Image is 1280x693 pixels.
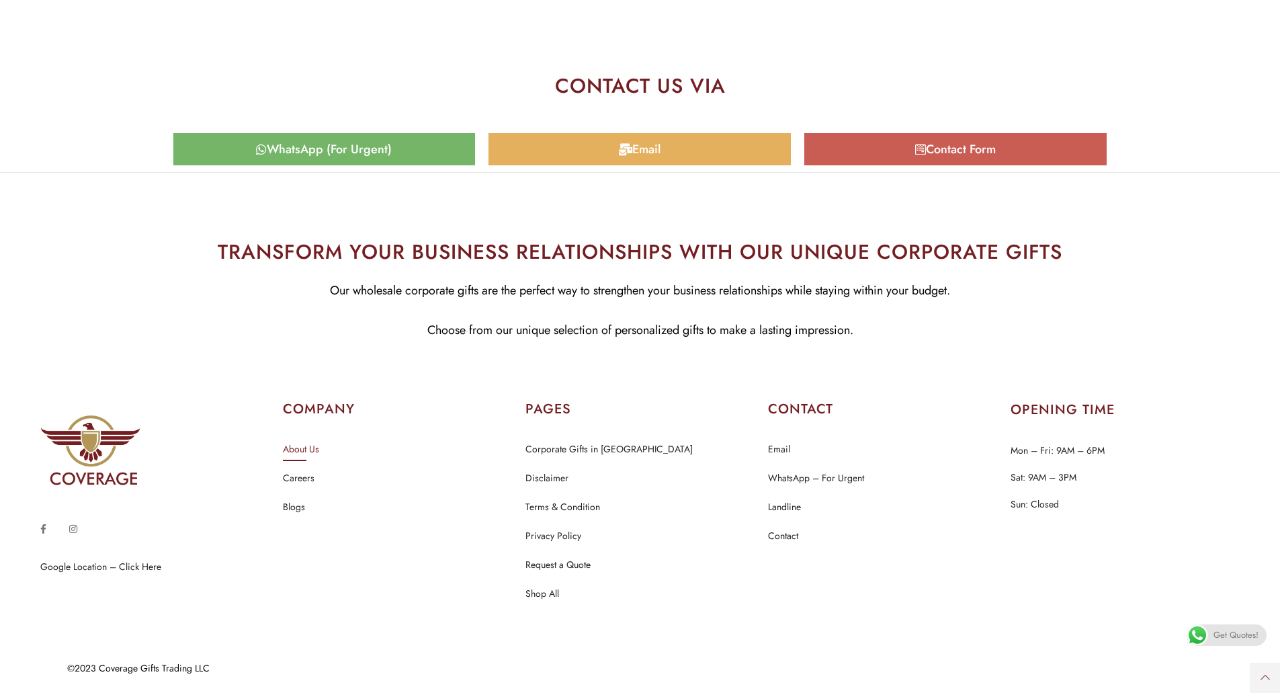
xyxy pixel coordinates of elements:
[768,441,790,458] a: Email
[67,663,1193,673] div: ©2023 Coverage Gifts Trading LLC
[768,499,801,516] a: Landline
[283,499,305,516] a: Blogs
[283,400,512,419] h2: COMPANY
[525,499,600,516] a: Terms & Condition
[768,400,997,419] h2: CONTACT
[40,560,161,573] a: Google Location – Click Here
[173,133,476,165] a: WhatsApp (For Urgent)
[525,400,755,419] h2: PAGES
[488,133,791,165] a: Email
[926,143,996,155] span: Contact Form
[768,528,798,545] a: Contact
[1011,403,1240,417] h2: OPENING TIME
[525,528,581,545] a: Privacy Policy
[10,280,1270,301] p: Our wholesale corporate gifts are the perfect way to strengthen your business relationships while...
[525,470,568,487] a: Disclaimer
[525,585,559,603] a: Shop All
[768,470,864,487] a: WhatsApp – For Urgent
[1011,437,1240,518] p: Mon – Fri: 9AM – 6PM Sat: 9AM – 3PM Sun: Closed
[283,470,314,487] a: Careers
[283,441,319,458] a: About Us
[10,320,1270,341] p: Choose from our unique selection of personalized gifts to make a lasting impression.
[525,441,693,458] a: Corporate Gifts in [GEOGRAPHIC_DATA]
[632,143,660,155] span: Email
[1213,624,1258,646] span: Get Quotes!
[267,143,392,155] span: WhatsApp (For Urgent)
[804,133,1107,165] a: Contact Form
[167,76,1114,96] h2: CONTACT US VIA
[525,557,591,574] a: Request a Quote
[10,237,1270,267] h2: TRANSFORM YOUR BUSINESS RELATIONSHIPS WITH OUR UNIQUE CORPORATE GIFTS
